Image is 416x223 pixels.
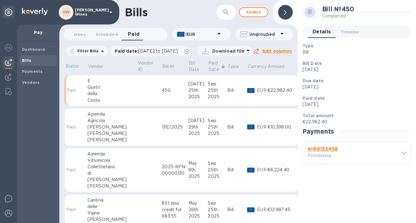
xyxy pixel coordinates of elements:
[303,61,322,66] b: Bill Date
[22,69,43,74] b: Payments
[138,60,162,73] span: Vendor ID
[66,167,78,173] p: Paid
[208,200,227,206] div: Sep
[162,87,188,94] div: 450
[2,6,15,18] div: Unpin categories
[303,84,407,90] p: [DATE]
[208,213,227,219] div: 2025
[87,183,137,189] div: [PERSON_NAME]
[5,44,12,51] img: Foreign exchange
[188,81,208,87] div: [DATE]
[87,216,137,223] div: [PERSON_NAME]
[228,63,239,70] p: Type
[303,78,324,83] b: Due date
[87,84,137,91] div: Gusto
[188,130,208,137] div: 2025
[22,8,48,15] img: Logo
[208,81,227,87] div: Sep
[341,29,359,35] span: Timeline
[188,160,208,167] div: May
[208,167,227,173] div: 25th
[257,124,267,130] p: EUR
[208,206,227,213] div: 25th
[313,28,331,36] span: Details
[188,173,208,180] div: 2025
[128,30,140,39] span: Paid
[110,46,191,56] div: Paid date:[DATE] to [DATE]
[75,8,106,17] p: [PERSON_NAME] Wines
[189,60,207,73] span: Bill Date
[138,60,154,73] p: Vendor ID
[87,197,137,203] div: Cantina
[66,206,78,213] p: Paid
[227,167,247,173] div: Bill
[162,124,188,130] div: 13E/2025
[87,111,137,117] div: Azienda
[87,91,137,97] div: della
[228,63,247,70] span: Type
[87,203,137,210] div: delle
[87,117,137,124] div: Agricola
[208,173,227,180] div: 2025
[208,94,227,100] div: 2025
[248,63,267,70] p: Currency
[208,60,227,73] span: Paid Date
[138,49,178,54] span: [DATE] to [DATE]
[87,124,137,130] div: [PERSON_NAME]
[303,96,325,101] b: Paid date
[257,87,267,94] p: EUR
[308,152,352,159] p: Processing
[212,48,244,54] p: Download file
[208,160,227,167] div: Sep
[74,31,86,38] span: Inbox
[87,170,137,177] div: di
[162,164,188,177] div: 2025-RFN-00000130
[208,124,227,130] div: 25th
[87,210,137,216] div: Vigne
[257,167,267,173] p: EUR
[188,124,208,130] div: 29th
[322,13,354,19] p: Completed
[303,43,314,48] b: Type
[227,87,247,94] div: Bill
[87,78,137,84] div: Il
[267,167,293,173] div: €6,224.40
[125,6,147,19] h1: Bills
[188,167,208,173] div: 8th
[162,200,188,219] div: 851, less credit for 683.55
[268,63,293,70] span: Amount
[87,137,137,143] div: [PERSON_NAME]
[267,124,293,130] div: €10,398.00
[322,5,354,13] h2: Bill № 450
[262,49,292,54] u: Edit columns
[87,151,137,157] div: Azienda
[22,80,40,85] b: Vendors
[257,206,267,213] p: EUR
[162,63,175,70] p: Bill №
[303,101,407,108] p: [DATE]
[22,29,54,35] p: Pay
[189,60,199,73] p: Bill Date
[227,206,247,213] div: Bill
[62,10,70,14] b: OW
[188,200,208,206] div: May
[188,213,208,219] div: 2025
[208,60,219,73] p: Paid Date
[188,94,208,100] div: 2025
[239,7,268,17] button: Addbill
[188,117,208,124] div: [DATE]
[268,63,285,70] p: Amount
[267,87,293,94] div: €22,982.40
[208,87,227,94] div: 25th
[227,124,247,130] div: Bill
[22,47,45,52] b: Dashboard
[208,117,227,124] div: Sep
[249,31,278,37] p: Ungrouped
[208,130,227,137] div: 2025
[267,206,293,213] div: €12,987.45
[87,97,137,103] div: Costa
[188,206,208,213] div: 26th
[87,164,137,170] div: ColleStefano
[115,48,181,54] p: Paid date :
